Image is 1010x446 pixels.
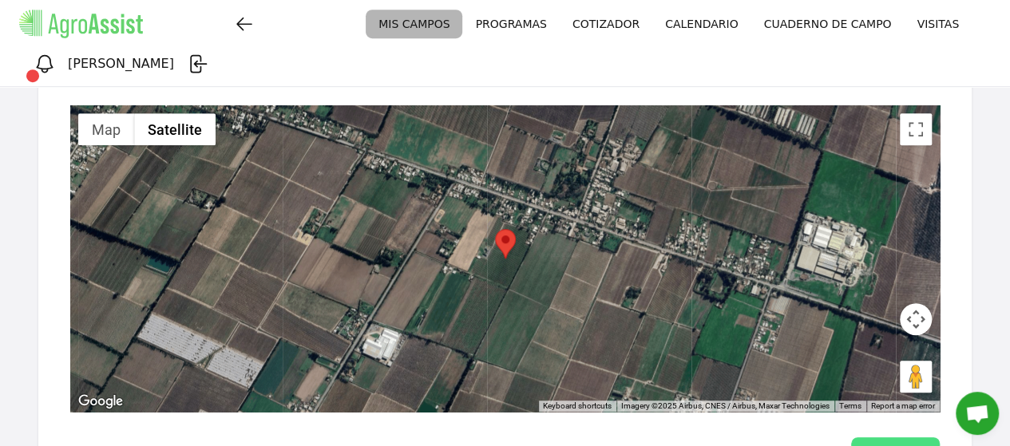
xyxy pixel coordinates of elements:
[366,10,462,38] a: MIS CAMPOS
[900,303,932,335] button: Map camera controls
[904,10,972,38] a: VISITAS
[134,113,216,145] button: Show satellite imagery
[900,113,932,145] button: Toggle fullscreen view
[78,113,134,145] button: Show street map
[543,401,612,412] button: Keyboard shortcuts
[839,401,861,410] a: Terms (opens in new tab)
[871,401,935,410] a: Report a map error
[560,10,652,38] a: COTIZADOR
[74,391,127,412] img: Google
[19,10,143,38] img: AgroAssist
[652,10,751,38] a: CALENDARIO
[900,361,932,393] button: Drag Pegman onto the map to open Street View
[621,401,830,410] span: Imagery ©2025 Airbus, CNES / Airbus, Maxar Technologies
[67,53,175,74] h3: [PERSON_NAME]
[462,10,559,38] a: PROGRAMAS
[751,10,904,38] a: CUADERNO DE CAMPO
[74,391,127,412] a: Open this area in Google Maps (opens a new window)
[956,392,999,435] a: Chat abierto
